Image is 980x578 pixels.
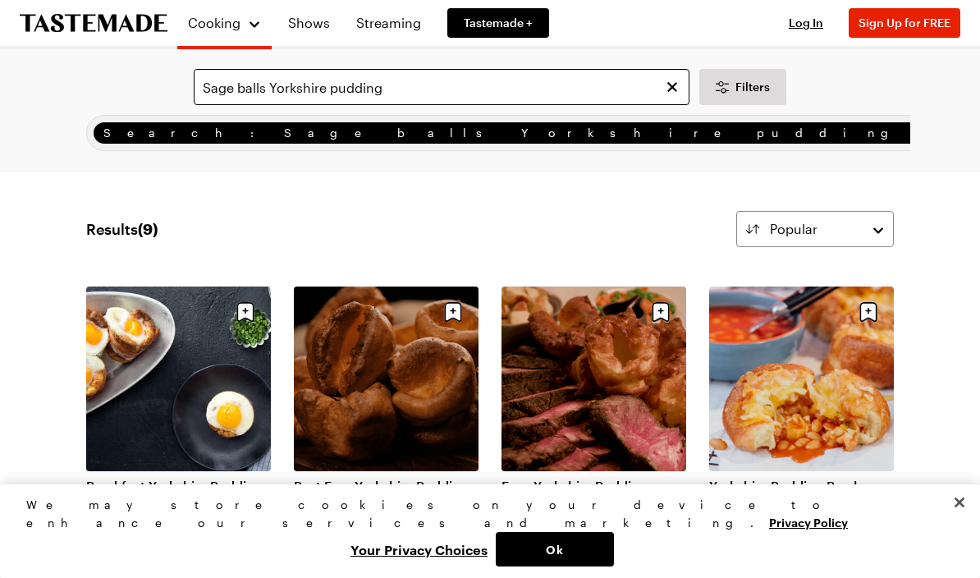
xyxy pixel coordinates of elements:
[103,124,905,142] span: Search: Sage balls Yorkshire pudding
[699,69,786,105] button: Desktop filters
[86,218,158,241] span: Results
[735,79,770,95] span: Filters
[770,219,817,239] span: Popular
[294,478,479,494] a: Best Ever Yorkshire Puddings
[859,16,950,30] span: Sign Up for FREE
[645,296,676,328] button: Save recipe
[26,496,940,532] div: We may store cookies on your device to enhance our services and marketing.
[663,78,681,96] button: Clear search
[709,478,894,494] a: Yorkshire Pudding Bowls
[941,484,978,521] button: Close
[230,296,261,328] button: Save recipe
[909,124,927,142] button: remove Search: Sage balls Yorkshire pudding
[853,296,884,328] button: Save recipe
[86,478,271,494] a: Breakfast Yorkshire Pudding
[769,514,848,530] a: More information about your privacy, opens in a new tab
[138,220,158,238] span: ( 9 )
[773,15,839,31] button: Log In
[736,211,894,247] button: Popular
[20,14,167,33] a: To Tastemade Home Page
[501,478,686,494] a: Easy Yorkshire Pudding
[187,7,262,39] button: Cooking
[496,532,614,567] button: Ok
[188,15,240,30] span: Cooking
[789,16,823,30] span: Log In
[437,296,469,328] button: Save recipe
[849,8,960,38] button: Sign Up for FREE
[464,15,533,31] span: Tastemade +
[26,496,940,567] div: Privacy
[447,8,549,38] a: Tastemade +
[342,532,496,567] button: Your Privacy Choices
